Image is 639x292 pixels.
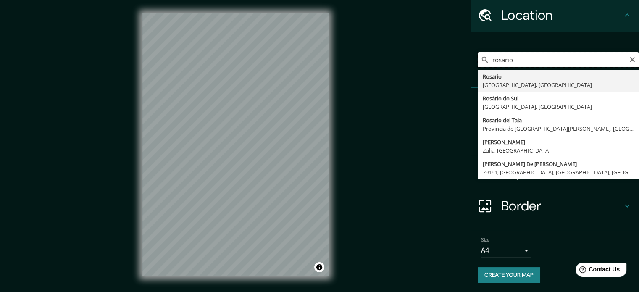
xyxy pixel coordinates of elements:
div: Zulia, [GEOGRAPHIC_DATA] [483,146,634,155]
button: Toggle attribution [314,262,324,272]
div: 29161, [GEOGRAPHIC_DATA], [GEOGRAPHIC_DATA], [GEOGRAPHIC_DATA], [GEOGRAPHIC_DATA] [483,168,634,176]
div: Border [471,189,639,223]
button: Clear [629,55,636,63]
h4: Layout [501,164,622,181]
iframe: Help widget launcher [564,259,630,283]
div: [GEOGRAPHIC_DATA], [GEOGRAPHIC_DATA] [483,103,634,111]
div: Pins [471,88,639,122]
div: Provincia de [GEOGRAPHIC_DATA][PERSON_NAME], [GEOGRAPHIC_DATA] [483,124,634,133]
div: [PERSON_NAME] [483,138,634,146]
label: Size [481,237,490,244]
input: Pick your city or area [478,52,639,67]
h4: Location [501,7,622,24]
div: Layout [471,155,639,189]
div: [PERSON_NAME] De [PERSON_NAME] [483,160,634,168]
div: Style [471,122,639,155]
h4: Border [501,197,622,214]
canvas: Map [142,13,329,276]
div: A4 [481,244,531,257]
div: [GEOGRAPHIC_DATA], [GEOGRAPHIC_DATA] [483,81,634,89]
div: Rosário do Sul [483,94,634,103]
div: Rosario del Tala [483,116,634,124]
button: Create your map [478,267,540,283]
div: Rosario [483,72,634,81]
